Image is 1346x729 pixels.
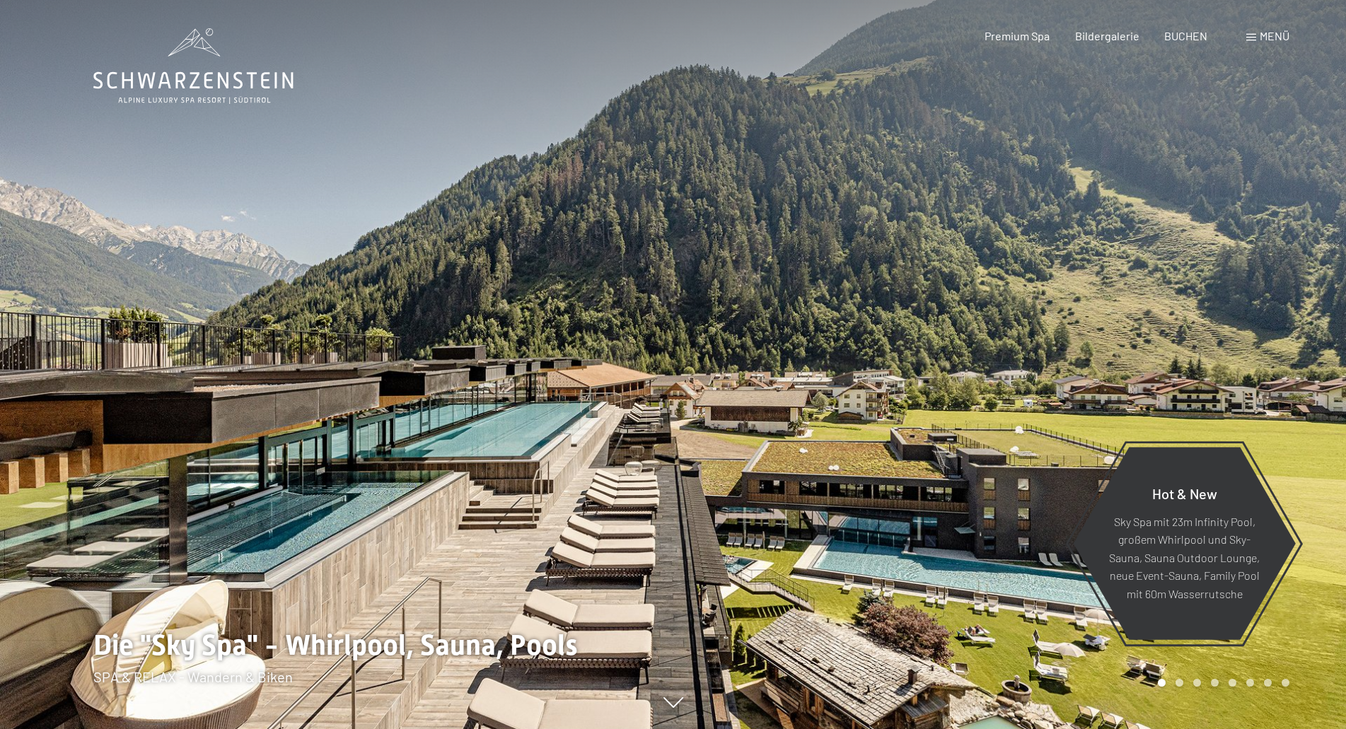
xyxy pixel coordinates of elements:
div: Carousel Page 4 [1211,679,1219,687]
a: BUCHEN [1164,29,1207,42]
p: Sky Spa mit 23m Infinity Pool, großem Whirlpool und Sky-Sauna, Sauna Outdoor Lounge, neue Event-S... [1108,512,1261,602]
div: Carousel Page 5 [1229,679,1236,687]
a: Hot & New Sky Spa mit 23m Infinity Pool, großem Whirlpool und Sky-Sauna, Sauna Outdoor Lounge, ne... [1072,446,1296,641]
span: Menü [1260,29,1289,42]
div: Carousel Page 7 [1264,679,1272,687]
a: Premium Spa [985,29,1050,42]
div: Carousel Pagination [1153,679,1289,687]
div: Carousel Page 1 (Current Slide) [1158,679,1166,687]
div: Carousel Page 6 [1246,679,1254,687]
span: Hot & New [1152,484,1217,501]
div: Carousel Page 8 [1282,679,1289,687]
div: Carousel Page 2 [1176,679,1183,687]
a: Bildergalerie [1075,29,1139,42]
div: Carousel Page 3 [1193,679,1201,687]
